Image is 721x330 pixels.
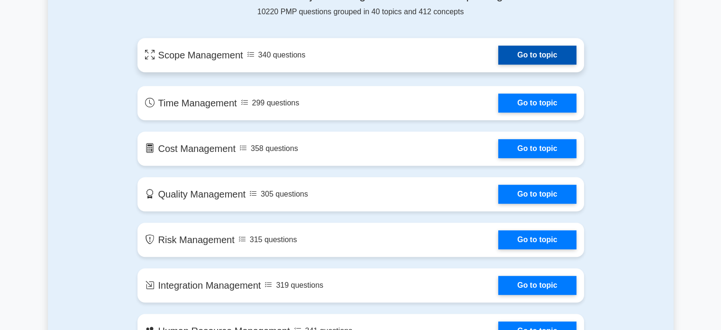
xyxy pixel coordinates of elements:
[498,139,576,158] a: Go to topic
[498,230,576,249] a: Go to topic
[498,185,576,204] a: Go to topic
[498,46,576,65] a: Go to topic
[498,276,576,295] a: Go to topic
[498,94,576,113] a: Go to topic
